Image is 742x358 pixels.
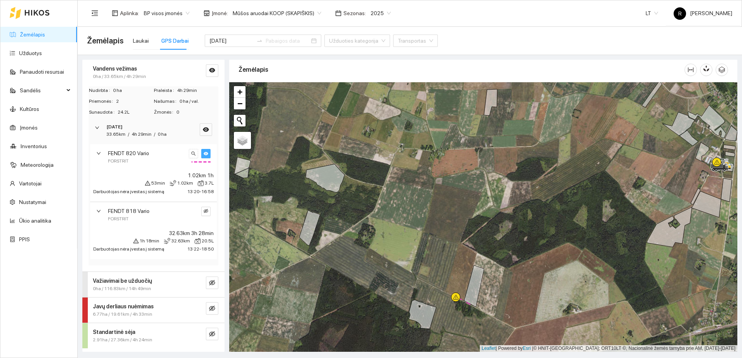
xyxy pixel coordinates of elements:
[93,73,146,80] span: 0ha / 33.65km / 4h 29min
[93,285,151,292] span: 0ha / 116.83km / 14h 49min
[188,171,214,180] span: 1.02km 1h
[20,31,45,38] a: Žemėlapis
[532,346,533,351] span: |
[204,151,208,157] span: eye
[256,38,263,44] span: to
[169,229,214,237] span: 32.63km 3h 28min
[139,237,159,245] span: 1h 18min
[343,9,366,17] span: Sezonas :
[108,207,150,215] span: FENDT 818 Vario
[19,50,42,56] a: Užduotys
[82,60,225,85] div: Vandens vežimas0ha / 33.65km / 4h 29mineye
[154,109,176,116] span: Žmonės
[82,323,225,348] div: Standartinė sėja2.91ha / 27.36km / 4h 24mineye-invisible
[95,125,99,130] span: right
[106,124,122,130] strong: [DATE]
[82,297,225,323] div: Javų derliaus nuėmimas6.77ha / 19.61km / 4h 33mineye-invisible
[204,209,208,214] span: eye-invisible
[93,278,152,284] strong: Važiavimai be užduočių
[112,10,118,16] span: layout
[93,303,154,310] strong: Javų derliaus nuėmimas
[20,69,64,75] a: Panaudoti resursai
[233,7,321,19] span: Mūšos aruodai KOOP (SKAPIŠKIS)
[89,98,116,105] span: Priemonės
[87,35,124,47] span: Žemėlapis
[206,328,218,340] button: eye-invisible
[89,109,118,116] span: Sunaudota
[19,218,51,224] a: Ūkio analitika
[234,98,246,109] a: Zoom out
[154,98,179,105] span: Našumas
[176,109,218,116] span: 0
[128,131,129,137] span: /
[209,331,215,338] span: eye-invisible
[87,5,103,21] button: menu-fold
[685,64,697,76] button: column-width
[20,83,64,98] span: Sandėlis
[209,36,253,45] input: Pradžios data
[120,9,139,17] span: Aplinka :
[206,302,218,315] button: eye-invisible
[82,272,225,297] div: Važiavimai be užduočių0ha / 116.83km / 14h 49mineye-invisible
[108,157,129,165] span: FORSTRIT
[203,126,209,134] span: eye
[202,237,214,245] span: 20.5L
[177,180,193,187] span: 1.02km
[237,99,242,108] span: −
[201,149,211,158] button: eye
[19,180,42,187] a: Vartotojai
[685,67,697,73] span: column-width
[482,346,496,351] a: Leaflet
[133,36,149,45] div: Laukai
[239,59,685,81] div: Žemėlapis
[144,7,190,19] span: BP visos įmonės
[19,199,46,205] a: Nustatymai
[96,209,101,213] span: right
[266,36,310,45] input: Pabaigos data
[93,336,152,344] span: 2.91ha / 27.36km / 4h 24min
[212,9,228,17] span: Įmonė :
[256,38,263,44] span: swap-right
[187,246,214,252] span: 13:22 - 18:50
[90,202,217,227] div: FENDT 818 VarioFORSTRITeye-invisible
[106,131,125,137] span: 33.65km
[371,7,391,19] span: 2025
[646,7,658,19] span: LT
[20,106,39,112] a: Kultūros
[201,207,211,216] button: eye-invisible
[113,87,153,94] span: 0 ha
[234,132,251,149] a: Layers
[189,149,198,158] button: search
[20,125,38,131] a: Įmonės
[237,87,242,97] span: +
[93,246,164,252] span: Darbuotojas nėra įvestas į sistemą
[205,180,214,187] span: 3.7L
[154,131,155,137] span: /
[177,87,218,94] span: 4h 29min
[118,109,153,116] span: 24.2L
[93,311,152,318] span: 6.77ha / 19.61km / 4h 33min
[200,123,212,136] button: eye
[523,346,531,351] a: Esri
[480,345,737,352] div: | Powered by © HNIT-[GEOGRAPHIC_DATA]; ORT10LT ©, Nacionalinė žemės tarnyba prie AM, [DATE]-[DATE]
[154,87,177,94] span: Praleista
[93,66,137,72] strong: Vandens vežimas
[89,119,218,143] div: [DATE]33.65km/4h 29min/0 haeye
[132,131,152,137] span: 4h 29min
[161,36,189,45] div: GPS Darbai
[91,10,98,17] span: menu-fold
[96,151,101,156] span: right
[21,162,54,168] a: Meteorologija
[204,10,210,16] span: shop
[171,237,190,245] span: 32.63km
[674,10,732,16] span: [PERSON_NAME]
[19,236,30,242] a: PPIS
[133,238,139,244] span: warning
[678,7,682,20] span: R
[234,115,246,126] button: Initiate a new search
[191,151,196,157] span: search
[21,143,47,149] a: Inventorius
[93,329,135,335] strong: Standartinė sėja
[116,98,153,105] span: 2
[209,280,215,287] span: eye-invisible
